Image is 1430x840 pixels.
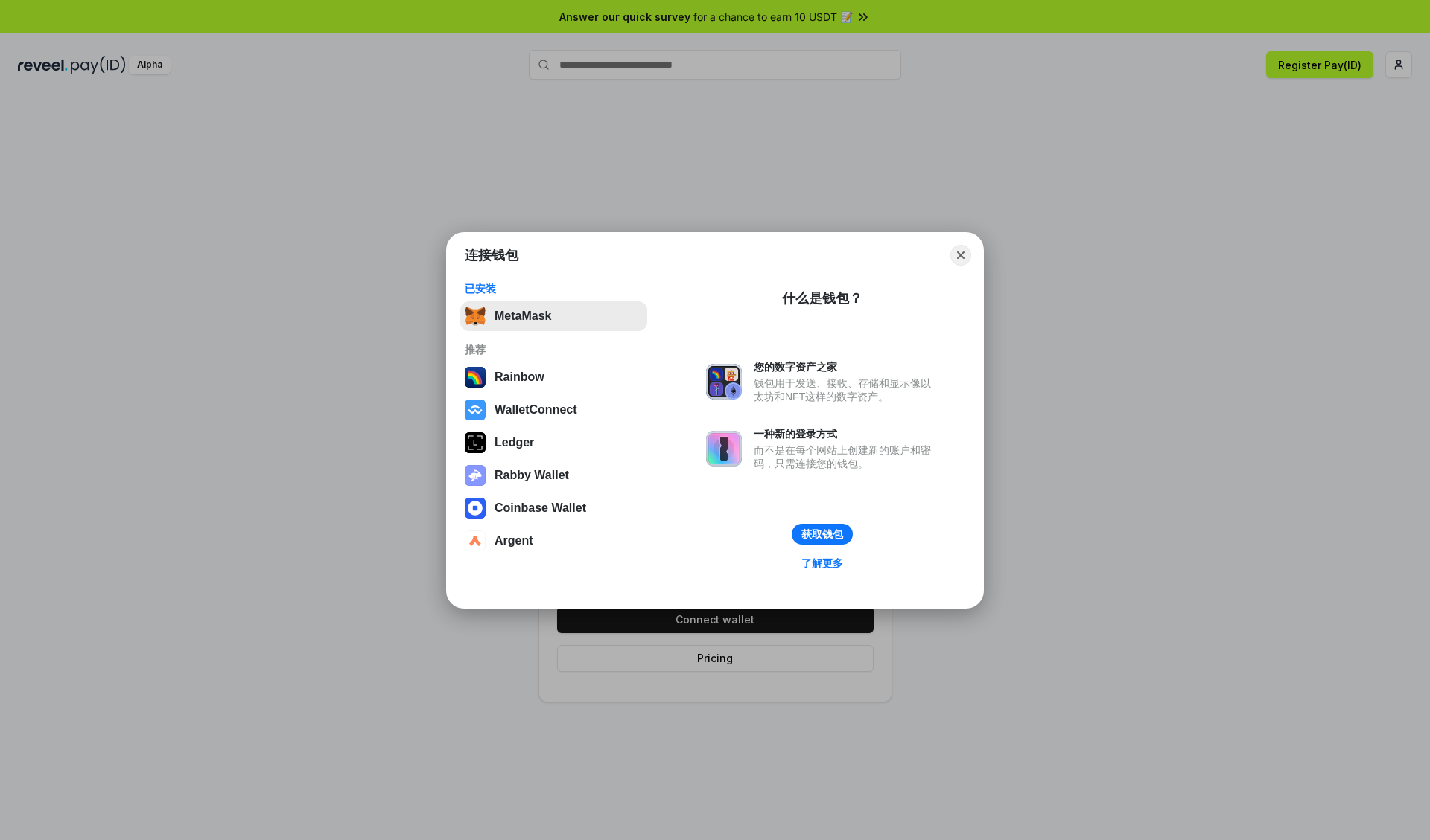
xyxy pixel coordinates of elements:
[460,461,647,490] button: Rabby Wallet
[465,530,486,551] img: svg+xml,%3Csvg%20width%3D%2228%22%20height%3D%2228%22%20viewBox%3D%220%200%2028%2028%22%20fill%3D...
[495,469,569,482] div: Rabby Wallet
[495,371,544,384] div: Rainbow
[460,493,647,523] button: Coinbase Wallet
[465,306,486,327] img: svg+xml,%3Csvg%20fill%3D%22none%22%20height%3D%2233%22%20viewBox%3D%220%200%2035%2033%22%20width%...
[465,246,518,264] h1: 连接钱包
[495,310,551,323] div: MetaMask
[706,431,742,467] img: svg+xml,%3Csvg%20xmlns%3D%22http%3A%2F%2Fwww.w3.org%2F2000%2Fsvg%22%20fill%3D%22none%22%20viewBox...
[465,343,643,356] div: 推荐
[460,362,647,392] button: Rainbow
[465,400,486,420] img: svg+xml,%3Csvg%20width%3D%2228%22%20height%3D%2228%22%20viewBox%3D%220%200%2028%2028%22%20fill%3D...
[754,376,938,403] div: 钱包用于发送、接收、存储和显示像以太坊和NFT这样的数字资产。
[465,367,486,388] img: svg+xml,%3Csvg%20width%3D%22120%22%20height%3D%22120%22%20viewBox%3D%220%200%20120%20120%22%20fil...
[792,554,852,573] a: 了解更多
[460,395,647,425] button: WalletConnect
[495,436,534,449] div: Ledger
[465,432,486,453] img: svg+xml,%3Csvg%20xmlns%3D%22http%3A%2F%2Fwww.w3.org%2F2000%2Fsvg%22%20width%3D%2228%22%20height%3...
[460,428,647,458] button: Ledger
[706,364,742,400] img: svg+xml,%3Csvg%20xmlns%3D%22http%3A%2F%2Fwww.w3.org%2F2000%2Fsvg%22%20fill%3D%22none%22%20viewBox...
[754,427,938,440] div: 一种新的登录方式
[754,443,938,470] div: 而不是在每个网站上创建新的账户和密码，只需连接您的钱包。
[495,501,586,515] div: Coinbase Wallet
[465,465,486,486] img: svg+xml,%3Csvg%20xmlns%3D%22http%3A%2F%2Fwww.w3.org%2F2000%2Fsvg%22%20fill%3D%22none%22%20viewBox...
[465,498,486,519] img: svg+xml,%3Csvg%20width%3D%2228%22%20height%3D%2228%22%20viewBox%3D%220%200%2028%2028%22%20fill%3D...
[460,301,647,331] button: MetaMask
[782,289,862,307] div: 什么是钱包？
[792,524,853,545] button: 获取钱包
[801,557,843,570] div: 了解更多
[801,528,843,541] div: 获取钱包
[495,534,533,548] div: Argent
[495,403,577,417] div: WalletConnect
[950,245,971,266] button: Close
[465,282,643,295] div: 已安装
[460,526,647,556] button: Argent
[754,360,938,373] div: 您的数字资产之家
